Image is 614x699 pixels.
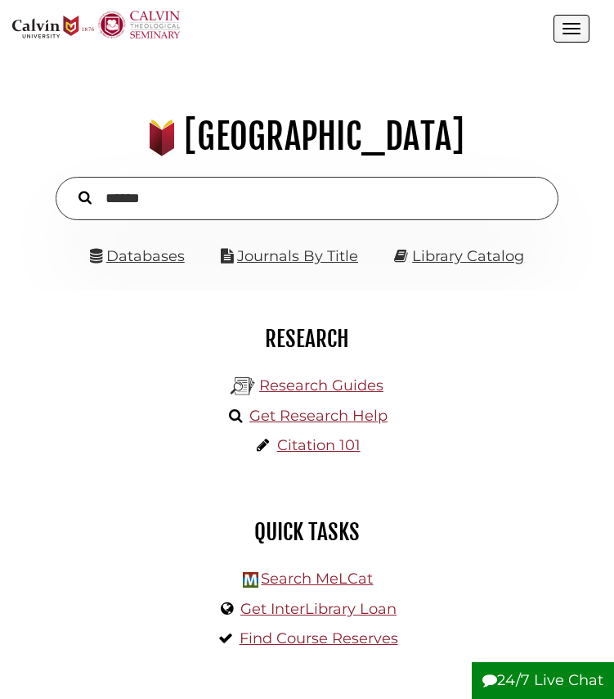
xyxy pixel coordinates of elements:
[249,407,388,425] a: Get Research Help
[90,247,185,265] a: Databases
[553,15,589,43] button: Open the menu
[412,247,524,265] a: Library Catalog
[259,377,383,395] a: Research Guides
[25,518,589,546] h2: Quick Tasks
[243,572,258,588] img: Hekman Library Logo
[261,570,373,588] a: Search MeLCat
[25,325,589,353] h2: Research
[78,191,92,205] i: Search
[231,374,255,399] img: Hekman Library Logo
[70,187,100,207] button: Search
[98,11,180,38] img: Calvin Theological Seminary
[240,629,398,647] a: Find Course Reserves
[237,247,358,265] a: Journals By Title
[277,436,361,454] a: Citation 101
[240,600,397,618] a: Get InterLibrary Loan
[21,115,593,159] h1: [GEOGRAPHIC_DATA]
